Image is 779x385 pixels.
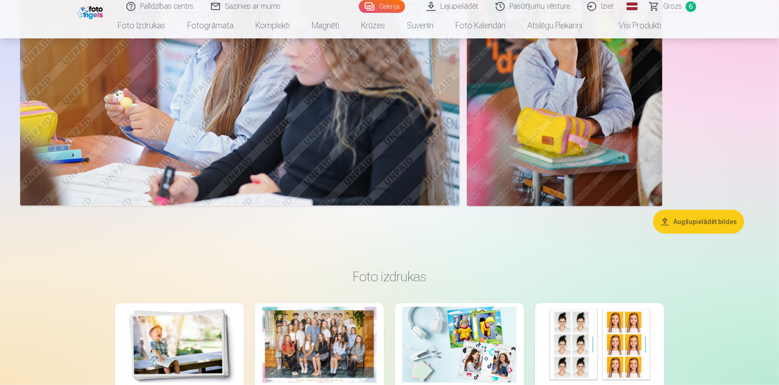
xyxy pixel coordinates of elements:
span: Grozs [663,1,682,12]
h3: Foto izdrukas [122,268,657,285]
a: Visi produkti [594,13,672,38]
a: Krūzes [351,13,396,38]
a: Foto izdrukas [107,13,177,38]
a: Komplekti [245,13,301,38]
span: 6 [686,1,696,12]
a: Atslēgu piekariņi [517,13,594,38]
img: Augstas kvalitātes fotoattēlu izdrukas [122,307,237,383]
a: Fotogrāmata [177,13,245,38]
img: Foto kolāža no divām fotogrāfijām [402,307,517,383]
a: Magnēti [301,13,351,38]
button: Augšupielādēt bildes [653,210,744,234]
img: Foto izdrukas dokumentiem [542,307,657,383]
a: Suvenīri [396,13,445,38]
a: Foto kalendāri [445,13,517,38]
img: /fa1 [77,4,105,19]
